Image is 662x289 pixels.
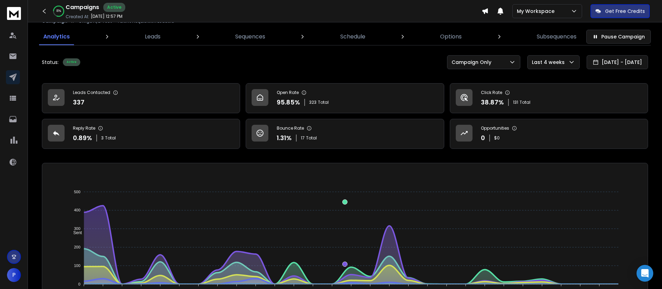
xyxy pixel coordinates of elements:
[517,8,557,15] p: My Workspace
[590,4,650,18] button: Get Free Credits
[42,83,240,113] a: Leads Contacted337
[141,28,165,45] a: Leads
[101,135,104,141] span: 3
[340,32,365,41] p: Schedule
[481,133,485,143] p: 0
[318,100,329,105] span: Total
[513,100,518,105] span: 131
[532,59,567,66] p: Last 4 weeks
[481,90,502,95] p: Click Rate
[637,265,653,282] div: Open Intercom Messenger
[277,97,300,107] p: 95.85 %
[533,28,581,45] a: Subsequences
[277,125,304,131] p: Bounce Rate
[587,55,648,69] button: [DATE] - [DATE]
[481,97,504,107] p: 38.87 %
[7,268,21,282] button: P
[73,97,84,107] p: 337
[74,245,80,249] tspan: 200
[145,32,161,41] p: Leads
[74,263,80,268] tspan: 100
[231,28,269,45] a: Sequences
[450,83,648,113] a: Click Rate38.87%131Total
[66,3,99,12] h1: Campaigns
[605,8,645,15] p: Get Free Credits
[452,59,494,66] p: Campaign Only
[42,119,240,149] a: Reply Rate0.89%3Total
[450,119,648,149] a: Opportunities0$0
[68,230,82,235] span: Sent
[481,125,509,131] p: Opportunities
[336,28,370,45] a: Schedule
[91,14,122,19] p: [DATE] 12:57 PM
[246,83,444,113] a: Open Rate95.85%323Total
[73,125,95,131] p: Reply Rate
[103,3,125,12] div: Active
[73,90,110,95] p: Leads Contacted
[537,32,577,41] p: Subsequences
[105,135,116,141] span: Total
[277,133,292,143] p: 1.31 %
[43,32,70,41] p: Analytics
[74,226,80,231] tspan: 300
[63,58,80,66] div: Active
[66,14,89,20] p: Created At:
[246,119,444,149] a: Bounce Rate1.31%17Total
[586,30,651,44] button: Pause Campaign
[309,100,317,105] span: 323
[301,135,305,141] span: 17
[74,190,80,194] tspan: 500
[7,7,21,20] img: logo
[74,208,80,212] tspan: 400
[78,282,80,286] tspan: 0
[277,90,299,95] p: Open Rate
[73,133,92,143] p: 0.89 %
[520,100,530,105] span: Total
[306,135,317,141] span: Total
[494,135,500,141] p: $ 0
[235,32,265,41] p: Sequences
[42,59,59,66] p: Status:
[57,9,61,13] p: 81 %
[39,28,74,45] a: Analytics
[440,32,462,41] p: Options
[436,28,466,45] a: Options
